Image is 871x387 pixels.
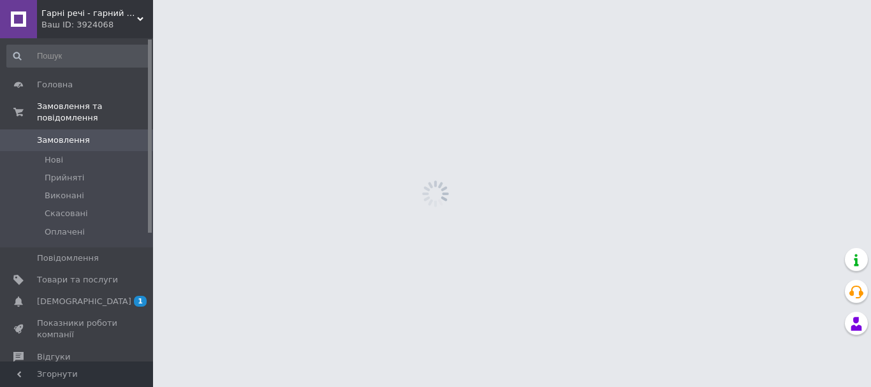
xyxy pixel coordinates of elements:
[45,208,88,219] span: Скасовані
[45,190,84,201] span: Виконані
[45,226,85,238] span: Оплачені
[45,172,84,184] span: Прийняті
[37,318,118,340] span: Показники роботи компанії
[37,101,153,124] span: Замовлення та повідомлення
[37,135,90,146] span: Замовлення
[41,19,153,31] div: Ваш ID: 3924068
[37,351,70,363] span: Відгуки
[134,296,147,307] span: 1
[41,8,137,19] span: Гарні речі - гарний вибір
[37,274,118,286] span: Товари та послуги
[45,154,63,166] span: Нові
[6,45,150,68] input: Пошук
[37,79,73,91] span: Головна
[37,296,131,307] span: [DEMOGRAPHIC_DATA]
[37,252,99,264] span: Повідомлення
